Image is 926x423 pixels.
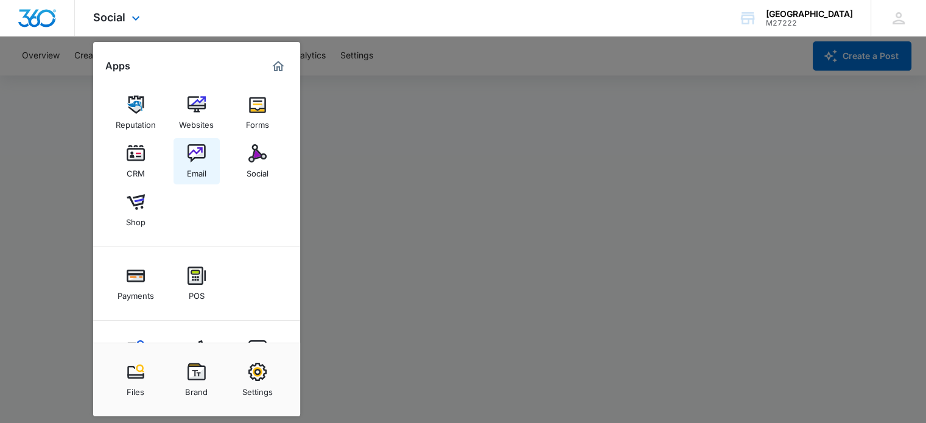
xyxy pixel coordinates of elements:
div: Websites [179,114,214,130]
a: Brand [174,357,220,403]
div: Files [127,381,144,397]
a: Websites [174,89,220,136]
a: Intelligence [234,334,281,380]
div: Reputation [116,114,156,130]
div: Settings [242,381,273,397]
div: Payments [118,285,154,301]
div: Social [247,163,268,178]
div: Brand [185,381,208,397]
div: Forms [246,114,269,130]
div: account id [766,19,853,27]
h2: Apps [105,60,130,72]
a: Forms [234,89,281,136]
div: CRM [127,163,145,178]
div: Email [187,163,206,178]
div: Shop [126,211,146,227]
a: Ads [174,334,220,380]
a: CRM [113,138,159,184]
div: account name [766,9,853,19]
a: Settings [234,357,281,403]
a: Email [174,138,220,184]
a: POS [174,260,220,307]
span: Social [93,11,125,24]
a: Shop [113,187,159,233]
a: Files [113,357,159,403]
a: Marketing 360® Dashboard [268,57,288,76]
a: Payments [113,260,159,307]
div: POS [189,285,205,301]
a: Content [113,334,159,380]
a: Social [234,138,281,184]
a: Reputation [113,89,159,136]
